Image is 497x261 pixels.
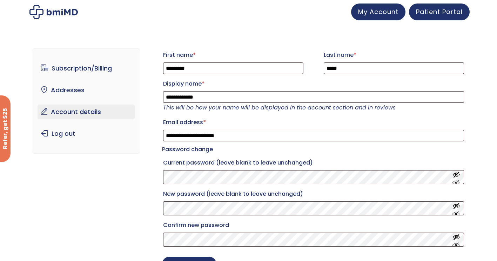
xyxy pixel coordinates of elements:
a: Subscription/Billing [38,61,135,76]
label: Last name [324,49,464,61]
a: Account details [38,105,135,119]
span: My Account [358,7,398,16]
a: Addresses [38,83,135,98]
label: New password (leave blank to leave unchanged) [163,188,464,200]
label: Display name [163,78,464,89]
label: Confirm new password [163,220,464,231]
button: Show password [452,171,460,184]
legend: Password change [162,145,213,154]
em: This will be how your name will be displayed in the account section and in reviews [163,103,396,112]
a: My Account [351,4,405,20]
label: First name [163,49,303,61]
button: Show password [452,233,460,246]
a: Log out [38,126,135,141]
label: Email address [163,117,464,128]
nav: Account pages [32,48,140,154]
button: Show password [452,202,460,215]
span: Patient Portal [416,7,463,16]
label: Current password (leave blank to leave unchanged) [163,157,464,168]
a: Patient Portal [409,4,470,20]
img: My account [29,5,78,19]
